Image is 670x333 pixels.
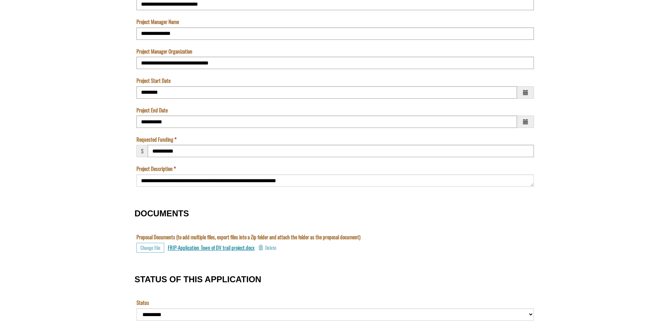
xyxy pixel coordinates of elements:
[168,243,255,251] a: FRIP-Application_Town of DV trail project.docx
[517,116,534,128] span: Choose a date
[2,9,339,21] input: Program is a required field.
[2,29,15,37] label: The name of the custom entity.
[136,233,360,241] label: Proposal Documents (to add multiple files, export files into a Zip folder and attach the folder a...
[2,9,339,44] textarea: Acknowledgement
[136,299,149,306] label: Status
[136,243,164,253] button: Choose File for Proposal Documents (to add multiple files, export files into a Zip folder and att...
[135,202,536,260] fieldset: DOCUMENTS
[136,145,148,157] span: $
[2,39,339,51] input: Name
[517,86,534,99] span: Choose a date
[135,209,536,218] h3: DOCUMENTS
[136,136,177,143] label: Requested Funding
[136,48,192,55] label: Project Manager Organization
[136,18,179,25] label: Project Manager Name
[136,106,168,114] label: Project End Date
[135,275,536,284] h3: STATUS OF THIS APPLICATION
[136,174,534,187] textarea: Project Description
[136,77,171,84] label: Project Start Date
[258,243,276,253] button: Delete
[2,69,7,77] div: —
[135,267,536,328] fieldset: STATUS OF THIS APPLICATION
[2,59,44,66] label: Submissions Due Date
[136,165,176,172] label: Project Description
